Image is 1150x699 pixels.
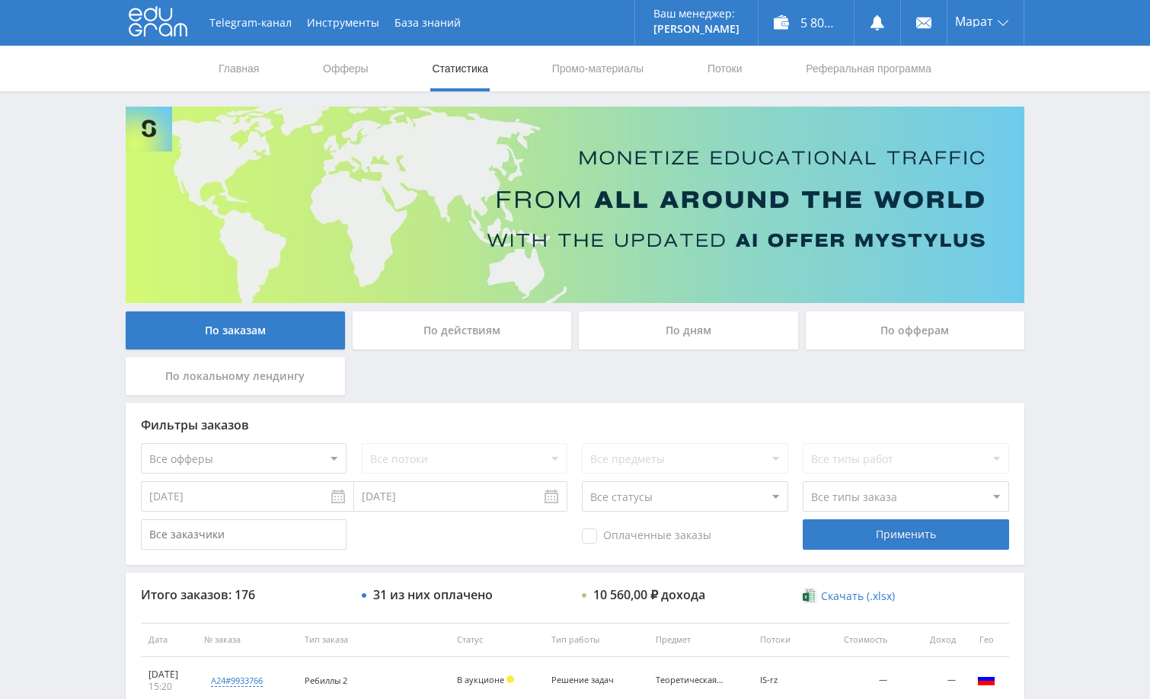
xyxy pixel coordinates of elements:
div: [DATE] [149,669,189,681]
div: 31 из них оплачено [373,588,493,602]
span: Ребиллы 2 [305,675,347,686]
th: Статус [449,623,544,657]
div: 15:20 [149,681,189,693]
th: Потоки [752,623,823,657]
span: Холд [506,675,514,683]
div: По заказам [126,311,345,349]
span: Оплаченные заказы [582,528,711,544]
img: xlsx [803,588,816,603]
th: Тип работы [544,623,648,657]
a: Промо-материалы [551,46,645,91]
img: Banner [126,107,1024,303]
a: Офферы [321,46,370,91]
span: В аукционе [457,674,504,685]
div: Итого заказов: 176 [141,588,347,602]
div: a24#9933766 [211,675,263,687]
p: Ваш менеджер: [653,8,740,20]
a: Реферальная программа [804,46,933,91]
div: По действиям [353,311,572,349]
th: № заказа [196,623,297,657]
th: Гео [963,623,1009,657]
div: По локальному лендингу [126,357,345,395]
span: Скачать (.xlsx) [821,590,895,602]
div: IS-rz [760,675,815,685]
img: rus.png [977,670,995,688]
div: Фильтры заказов [141,418,1009,432]
a: Потоки [706,46,744,91]
a: Главная [217,46,260,91]
a: Статистика [430,46,490,91]
th: Доход [895,623,963,657]
div: По офферам [806,311,1025,349]
div: Применить [803,519,1008,550]
th: Тип заказа [297,623,449,657]
a: Скачать (.xlsx) [803,589,894,604]
th: Стоимость [823,623,896,657]
th: Дата [141,623,196,657]
div: Теоретическая механика [656,675,724,685]
p: [PERSON_NAME] [653,23,740,35]
span: Марат [955,15,993,27]
div: Решение задач [551,675,620,685]
th: Предмет [648,623,752,657]
div: 10 560,00 ₽ дохода [593,588,705,602]
div: По дням [579,311,798,349]
input: Все заказчики [141,519,347,550]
